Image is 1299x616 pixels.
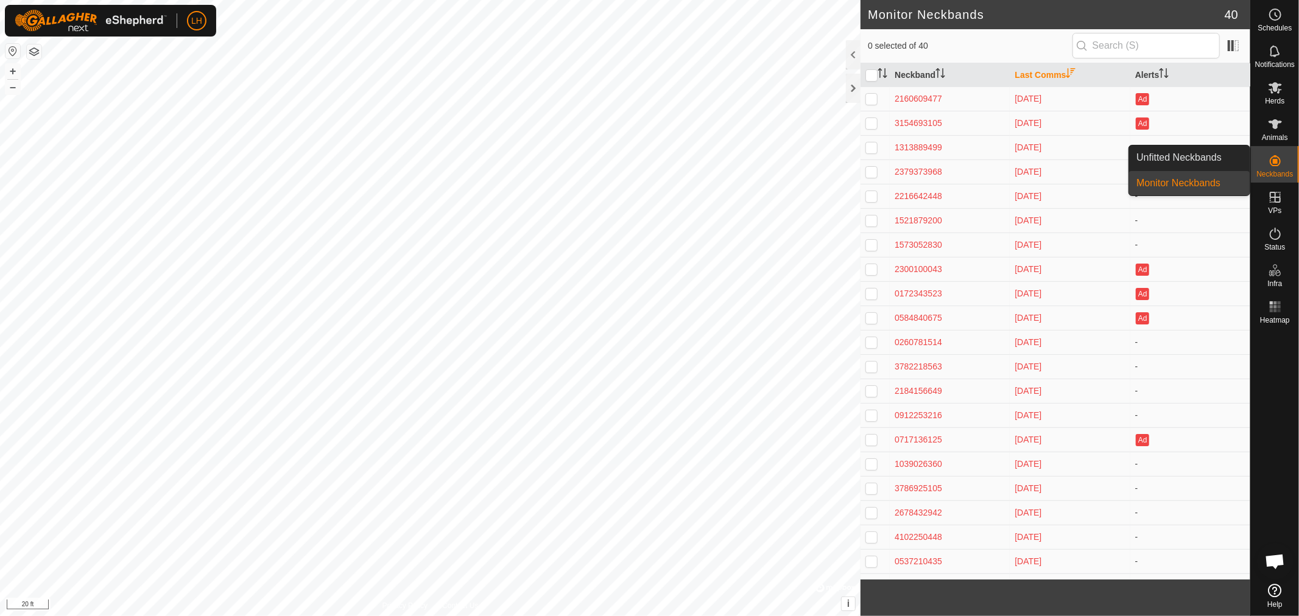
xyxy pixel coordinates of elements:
div: 2184156649 [895,385,1005,397]
a: Privacy Policy [382,600,428,611]
div: 1573052830 [895,239,1005,251]
span: Herds [1265,97,1284,105]
button: Ad [1136,434,1149,446]
td: - [1130,403,1250,427]
span: Heatmap [1260,317,1290,324]
span: Oct 6, 2025, 6:41 PM [1015,264,1041,274]
span: Oct 6, 2025, 6:32 PM [1015,532,1041,542]
button: Map Layers [27,44,41,59]
span: LH [191,15,202,27]
div: 1313889499 [895,141,1005,154]
span: Oct 6, 2025, 6:41 PM [1015,289,1041,298]
button: + [5,64,20,79]
div: 0584840675 [895,312,1005,324]
a: Monitor Neckbands [1129,171,1250,195]
button: Ad [1136,312,1149,324]
span: Oct 6, 2025, 6:37 PM [1015,386,1041,396]
button: Reset Map [5,44,20,58]
td: - [1130,354,1250,379]
div: 3154693105 [895,117,1005,130]
span: Oct 6, 2025, 6:39 PM [1015,337,1041,347]
div: 1039026360 [895,458,1005,471]
td: - [1130,525,1250,549]
td: - [1130,452,1250,476]
p-sorticon: Activate to sort [878,70,887,80]
span: Oct 6, 2025, 6:43 PM [1015,191,1041,201]
span: Oct 6, 2025, 6:37 PM [1015,362,1041,371]
div: 3786925105 [895,482,1005,495]
button: i [842,597,855,611]
td: - [1130,208,1250,233]
span: Oct 6, 2025, 6:34 PM [1015,483,1041,493]
div: 2216642448 [895,190,1005,203]
span: Oct 6, 2025, 6:43 PM [1015,167,1041,177]
th: Alerts [1130,63,1250,87]
span: Oct 6, 2025, 6:42 PM [1015,240,1041,250]
span: Oct 6, 2025, 6:48 PM [1015,94,1041,103]
span: Status [1264,243,1285,251]
input: Search (S) [1072,33,1220,58]
span: Oct 6, 2025, 6:47 PM [1015,118,1041,128]
span: Neckbands [1256,170,1293,178]
a: Unfitted Neckbands [1129,145,1250,170]
span: Oct 6, 2025, 6:43 PM [1015,215,1041,225]
span: Oct 6, 2025, 6:39 PM [1015,313,1041,323]
td: - [1130,135,1250,159]
td: - [1130,184,1250,208]
h2: Monitor Neckbands [868,7,1225,22]
span: Unfitted Neckbands [1136,150,1222,165]
span: Monitor Neckbands [1136,176,1220,191]
button: Ad [1136,117,1149,130]
td: - [1130,233,1250,257]
span: Oct 6, 2025, 6:34 PM [1015,435,1041,444]
span: Infra [1267,280,1282,287]
th: Last Comms [1010,63,1130,87]
div: 0912253216 [895,409,1005,422]
div: 0537210435 [895,555,1005,568]
p-sorticon: Activate to sort [1066,70,1075,80]
span: Oct 6, 2025, 6:33 PM [1015,508,1041,517]
div: 2300100043 [895,263,1005,276]
td: - [1130,379,1250,403]
span: Help [1267,601,1283,608]
div: 2379373968 [895,166,1005,178]
td: - [1130,476,1250,500]
span: Oct 6, 2025, 6:45 PM [1015,142,1041,152]
td: - [1130,330,1250,354]
p-sorticon: Activate to sort [935,70,945,80]
div: 3782218563 [895,360,1005,373]
th: Neckband [890,63,1010,87]
span: Oct 6, 2025, 6:36 PM [1015,410,1041,420]
img: Gallagher Logo [15,10,167,32]
button: Ad [1136,288,1149,300]
td: - [1130,549,1250,573]
span: Notifications [1255,61,1295,68]
a: Contact Us [442,600,478,611]
a: Help [1251,579,1299,613]
span: Schedules [1258,24,1292,32]
div: 2160609477 [895,93,1005,105]
div: 0172343523 [895,287,1005,300]
div: 4102250448 [895,531,1005,544]
span: Oct 6, 2025, 6:31 PM [1015,556,1041,566]
span: 0 selected of 40 [868,40,1072,52]
div: 0717136125 [895,433,1005,446]
p-sorticon: Activate to sort [1159,70,1169,80]
span: Animals [1262,134,1288,141]
span: 40 [1225,5,1238,24]
td: - [1130,500,1250,525]
span: i [847,598,850,609]
div: 2279691744 [895,579,1005,592]
div: 1521879200 [895,214,1005,227]
div: 2678432942 [895,506,1005,519]
div: Open chat [1257,543,1294,579]
button: Ad [1136,93,1149,105]
button: – [5,80,20,94]
button: Ad [1136,264,1149,276]
span: VPs [1268,207,1281,214]
span: Oct 6, 2025, 6:34 PM [1015,459,1041,469]
div: 0260781514 [895,336,1005,349]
